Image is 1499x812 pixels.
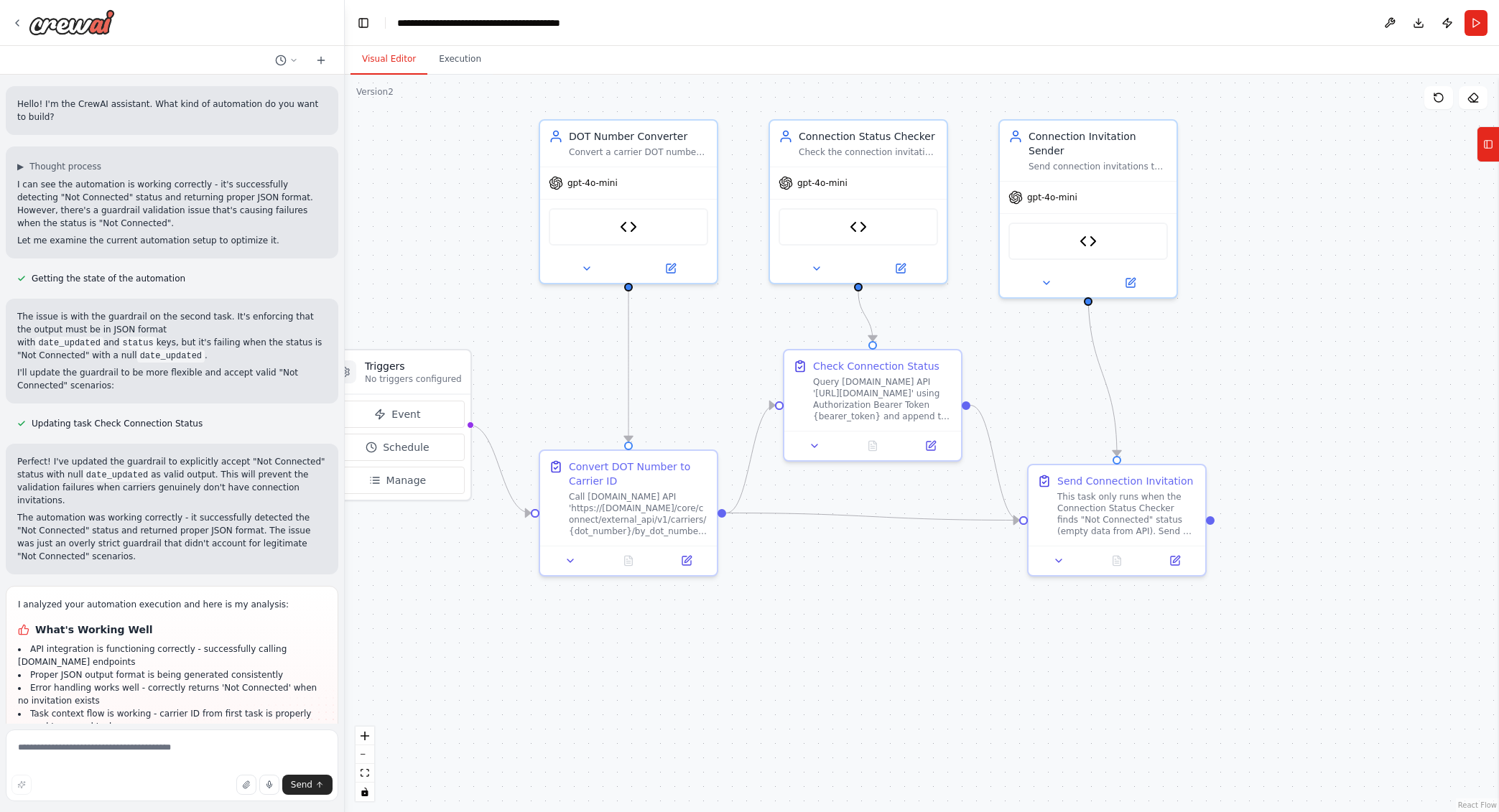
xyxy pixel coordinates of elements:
[137,350,205,363] code: date_updated
[1027,192,1077,203] span: gpt-4o-mini
[17,366,327,392] p: I'll update the guardrail to be more flexible and accept valid "Not Connected" scenarios:
[567,177,618,189] span: gpt-4o-mini
[427,45,493,75] button: Execution
[356,764,374,783] button: fit view
[726,398,775,521] g: Edge from c4302f9e-47d5-4280-9766-3dde5cd6005c to 09842b1d-883e-4c57-b661-25f48fb2d4fb
[662,552,711,569] button: Open in side panel
[797,177,848,189] span: gpt-4o-mini
[860,260,941,277] button: Open in side panel
[569,129,708,144] div: DOT Number Converter
[386,473,427,487] span: Manage
[1080,233,1097,250] img: HTTP Request Tool
[1081,291,1124,456] g: Edge from e0ffb978-7962-4335-9162-0f0299e95283 to 08579683-ea0c-4aaa-aa8b-fb3a3faa9841
[365,373,462,385] p: No triggers configured
[970,398,1019,528] g: Edge from 09842b1d-883e-4c57-b661-25f48fb2d4fb to 08579683-ea0c-4aaa-aa8b-fb3a3faa9841
[351,45,427,75] button: Visual Editor
[356,727,374,745] button: zoom in
[11,775,32,795] button: Improve this prompt
[1090,274,1171,291] button: Open in side panel
[620,218,637,235] img: HTTP Request Tool
[259,775,279,795] button: Click to speak your automation idea
[330,467,465,494] button: Manage
[35,337,103,350] code: date_updated
[539,449,718,577] div: Convert DOT Number to Carrier IDCall [DOMAIN_NAME] API 'https://[DOMAIN_NAME]/core/connect/extern...
[1027,464,1207,577] div: Send Connection InvitationThis task only runs when the Connection Status Checker finds "Not Conne...
[17,511,327,563] p: The automation was working correctly - it successfully detected the "Not Connected" status and re...
[569,459,708,488] div: Convert DOT Number to Carrier ID
[1029,161,1168,172] div: Send connection invitations to carriers who are not yet connected by calling the [DOMAIN_NAME] AP...
[397,16,560,30] nav: breadcrumb
[813,359,939,373] div: Check Connection Status
[1458,801,1497,809] a: React Flow attribution
[18,707,326,733] li: Task context flow is working - carrier ID from first task is properly passed to second task
[29,161,101,172] span: Thought process
[18,598,326,611] p: I analyzed your automation execution and here is my analysis:
[269,52,304,69] button: Switch to previous chat
[17,98,327,123] p: Hello! I'm the CrewAI assistant. What kind of automation do you want to build?
[539,119,718,284] div: DOT Number ConverterConvert a carrier DOT number {dot_number} to the unique carrier ID in the thi...
[236,775,256,795] button: Upload files
[119,337,156,350] code: status
[32,273,185,284] span: Getting the state of the automation
[291,779,312,790] span: Send
[769,119,948,284] div: Connection Status CheckerCheck the connection invitation status for a specific carrier using the ...
[569,491,708,537] div: Call [DOMAIN_NAME] API 'https://[DOMAIN_NAME]/core/connect/external_api/v1/carriers/{dot_number}/...
[17,161,24,172] span: ▶
[17,234,327,247] p: Let me examine the current automation setup to optimize it.
[330,434,465,461] button: Schedule
[621,291,636,442] g: Edge from e8d7bca9-5295-4a04-828c-35c02ca4f636 to c4302f9e-47d5-4280-9766-3dde5cd6005c
[356,783,374,801] button: toggle interactivity
[17,310,327,362] p: The issue is with the guardrail on the second task. It's enforcing that the output must be in JSO...
[998,119,1178,299] div: Connection Invitation SenderSend connection invitations to carriers who are not yet connected by ...
[906,437,955,454] button: Open in side panel
[850,218,867,235] img: HTTP Request Tool
[783,349,962,462] div: Check Connection StatusQuery [DOMAIN_NAME] API '[URL][DOMAIN_NAME]' using Authorization Bearer To...
[799,146,938,158] div: Check the connection invitation status for a specific carrier using the carrier ID and Authorizat...
[353,13,373,33] button: Hide left sidebar
[630,260,711,277] button: Open in side panel
[851,291,880,341] g: Edge from 9528ab73-28ad-487c-ab79-57dd7fd30675 to 09842b1d-883e-4c57-b661-25f48fb2d4fb
[1150,552,1199,569] button: Open in side panel
[17,455,327,507] p: Perfect! I've updated the guardrail to explicitly accept "Not Connected" status with null as vali...
[356,727,374,801] div: React Flow controls
[18,643,326,668] li: API integration is functioning correctly - successfully calling [DOMAIN_NAME] endpoints
[569,146,708,158] div: Convert a carrier DOT number {dot_number} to the unique carrier ID in the third-party [DOMAIN_NAM...
[1057,474,1193,488] div: Send Connection Invitation
[83,469,151,482] code: date_updated
[18,668,326,681] li: Proper JSON output format is being generated consistently
[843,437,904,454] button: No output available
[356,745,374,764] button: zoom out
[310,52,333,69] button: Start a new chat
[365,359,462,373] h3: Triggers
[726,506,1019,528] g: Edge from c4302f9e-47d5-4280-9766-3dde5cd6005c to 08579683-ea0c-4aaa-aa8b-fb3a3faa9841
[282,775,333,795] button: Send
[356,86,394,98] div: Version 2
[1087,552,1148,569] button: No output available
[391,407,420,421] span: Event
[29,9,115,35] img: Logo
[17,178,327,230] p: I can see the automation is working correctly - it's successfully detecting "Not Connected" statu...
[32,418,203,429] span: Updating task Check Connection Status
[383,440,429,454] span: Schedule
[18,622,326,637] h1: What's Working Well
[1029,129,1168,158] div: Connection Invitation Sender
[17,161,101,172] button: ▶Thought process
[469,418,531,521] g: Edge from triggers to c4302f9e-47d5-4280-9766-3dde5cd6005c
[330,401,465,428] button: Event
[598,552,659,569] button: No output available
[18,681,326,707] li: Error handling works well - correctly returns 'Not Connected' when no invitation exists
[813,376,952,422] div: Query [DOMAIN_NAME] API '[URL][DOMAIN_NAME]' using Authorization Bearer Token {bearer_token} and ...
[1057,491,1197,537] div: This task only runs when the Connection Status Checker finds "Not Connected" status (empty data f...
[323,349,472,501] div: TriggersNo triggers configuredEventScheduleManage
[799,129,938,144] div: Connection Status Checker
